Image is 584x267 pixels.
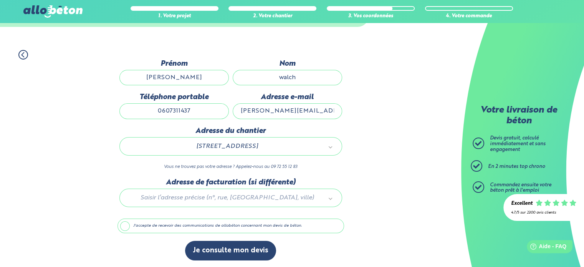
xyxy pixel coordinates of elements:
[131,13,218,19] div: 1. Votre projet
[119,93,229,101] label: Téléphone portable
[327,13,415,19] div: 3. Vos coordonnées
[233,60,342,68] label: Nom
[490,182,551,193] span: Commandez ensuite votre béton prêt à l'emploi
[119,70,229,85] input: Quel est votre prénom ?
[425,13,513,19] div: 4. Votre commande
[127,141,334,151] a: [STREET_ADDRESS]
[119,60,229,68] label: Prénom
[228,13,316,19] div: 2. Votre chantier
[488,164,545,169] span: En 2 minutes top chrono
[233,93,342,101] label: Adresse e-mail
[117,219,344,233] label: J'accepte de recevoir des communications de allobéton concernant mon devis de béton.
[119,127,342,135] label: Adresse du chantier
[119,163,342,171] p: Vous ne trouvez pas votre adresse ? Appelez-nous au 09 72 55 12 83
[511,201,533,207] div: Excellent
[119,103,229,119] input: ex : 0642930817
[475,105,563,126] p: Votre livraison de béton
[233,70,342,85] input: Quel est votre nom de famille ?
[131,141,324,151] span: [STREET_ADDRESS]
[511,211,576,215] div: 4.7/5 sur 2300 avis clients
[516,237,576,259] iframe: Help widget launcher
[185,241,276,260] button: Je consulte mon devis
[490,136,546,152] span: Devis gratuit, calculé immédiatement et sans engagement
[23,5,83,18] img: allobéton
[233,103,342,119] input: ex : contact@allobeton.fr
